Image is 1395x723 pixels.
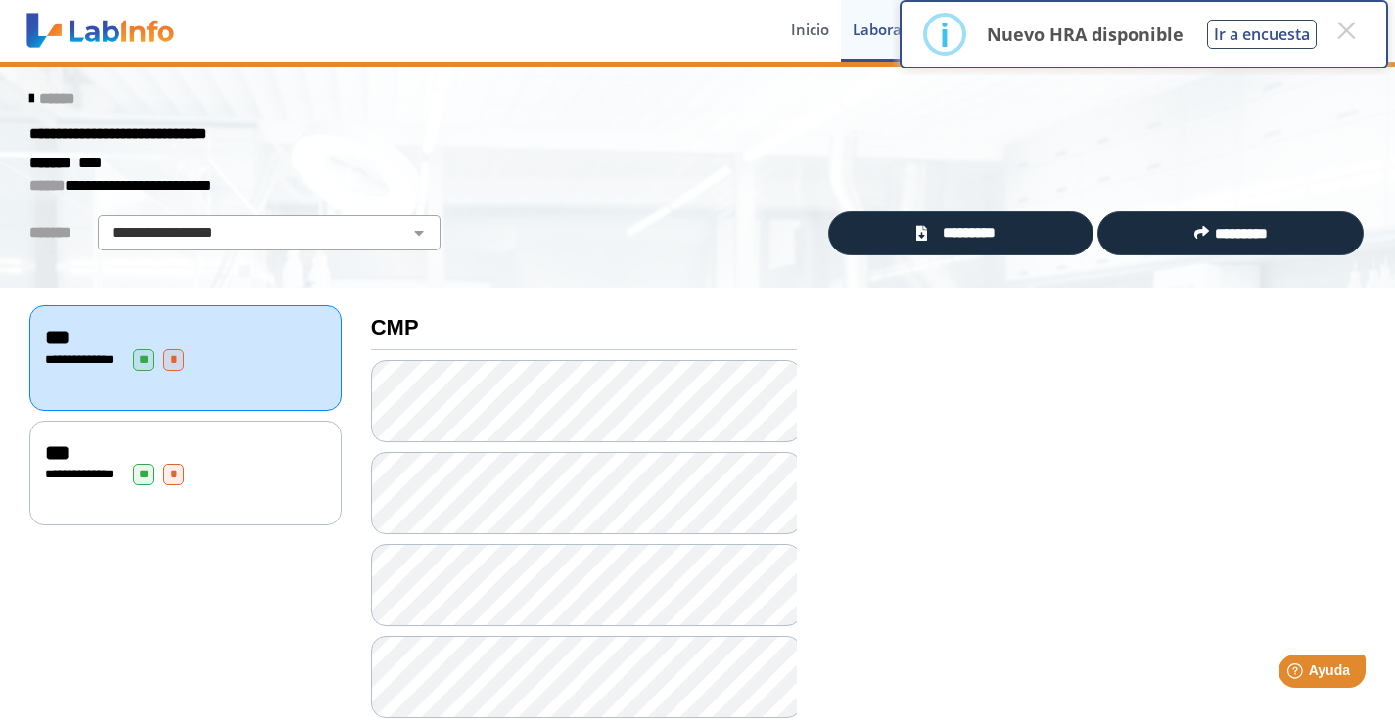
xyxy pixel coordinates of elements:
[1221,647,1373,701] iframe: Help widget launcher
[1207,20,1317,49] button: Ir a encuesta
[987,23,1184,46] p: Nuevo HRA disponible
[940,17,950,52] div: i
[1328,13,1364,48] button: Close this dialog
[371,315,419,339] b: CMP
